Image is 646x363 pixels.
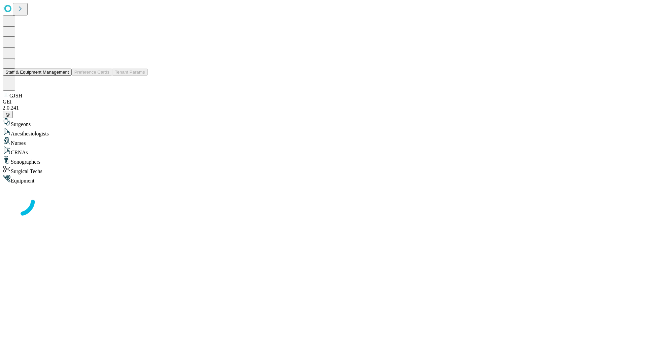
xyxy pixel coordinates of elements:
[3,174,643,184] div: Equipment
[72,69,112,76] button: Preference Cards
[112,69,148,76] button: Tenant Params
[3,146,643,156] div: CRNAs
[3,69,72,76] button: Staff & Equipment Management
[3,99,643,105] div: GEI
[3,137,643,146] div: Nurses
[5,112,10,117] span: @
[3,118,643,127] div: Surgeons
[3,105,643,111] div: 2.0.241
[9,93,22,98] span: GJSH
[3,165,643,174] div: Surgical Techs
[3,127,643,137] div: Anesthesiologists
[3,111,13,118] button: @
[3,156,643,165] div: Sonographers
